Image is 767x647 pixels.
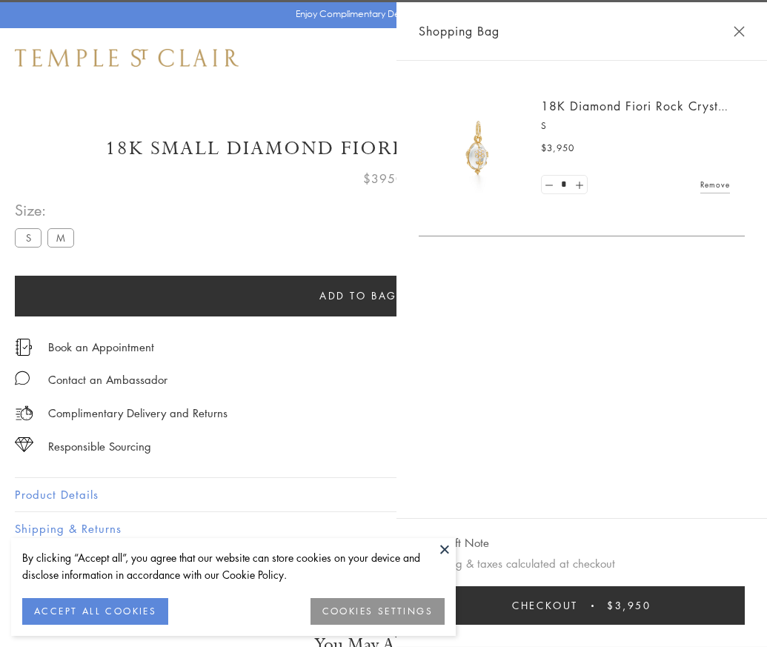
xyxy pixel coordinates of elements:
[512,597,578,614] span: Checkout
[22,598,168,625] button: ACCEPT ALL COOKIES
[15,49,239,67] img: Temple St. Clair
[15,198,80,222] span: Size:
[311,598,445,625] button: COOKIES SETTINGS
[541,119,730,133] p: S
[319,288,397,304] span: Add to bag
[419,534,489,552] button: Add Gift Note
[47,228,74,247] label: M
[571,176,586,194] a: Set quantity to 2
[419,586,745,625] button: Checkout $3,950
[15,136,752,162] h1: 18K Small Diamond Fiori Rock Crystal Amulet
[15,276,702,316] button: Add to bag
[363,169,404,188] span: $3950
[15,404,33,422] img: icon_delivery.svg
[734,26,745,37] button: Close Shopping Bag
[700,176,730,193] a: Remove
[607,597,651,614] span: $3,950
[419,554,745,573] p: Shipping & taxes calculated at checkout
[48,371,167,389] div: Contact an Ambassador
[15,512,752,545] button: Shipping & Returns
[542,176,557,194] a: Set quantity to 0
[22,549,445,583] div: By clicking “Accept all”, you agree that our website can store cookies on your device and disclos...
[15,371,30,385] img: MessageIcon-01_2.svg
[434,104,522,193] img: P51889-E11FIORI
[15,339,33,356] img: icon_appointment.svg
[48,404,228,422] p: Complimentary Delivery and Returns
[541,141,574,156] span: $3,950
[48,339,154,355] a: Book an Appointment
[15,478,752,511] button: Product Details
[48,437,151,456] div: Responsible Sourcing
[15,228,41,247] label: S
[15,437,33,452] img: icon_sourcing.svg
[419,21,499,41] span: Shopping Bag
[296,7,464,21] p: Enjoy Complimentary Delivery & Returns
